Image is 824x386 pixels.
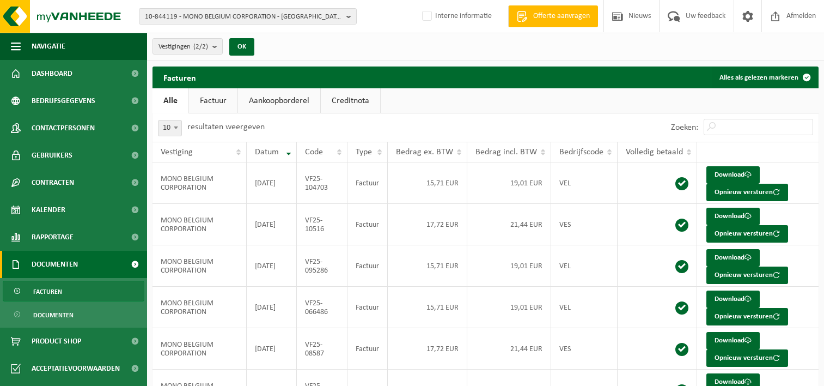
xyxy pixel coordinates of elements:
[388,162,467,204] td: 15,71 EUR
[508,5,598,27] a: Offerte aanvragen
[467,204,551,245] td: 21,44 EUR
[152,67,207,88] h2: Facturen
[551,245,618,287] td: VEL
[247,287,296,328] td: [DATE]
[475,148,537,156] span: Bedrag incl. BTW
[467,162,551,204] td: 19,01 EUR
[706,291,760,308] a: Download
[32,169,74,196] span: Contracten
[32,224,74,251] span: Rapportage
[420,8,492,25] label: Interne informatie
[297,287,347,328] td: VF25-066486
[3,304,144,325] a: Documenten
[706,249,760,267] a: Download
[152,328,247,370] td: MONO BELGIUM CORPORATION
[247,328,296,370] td: [DATE]
[247,162,296,204] td: [DATE]
[32,33,65,60] span: Navigatie
[388,245,467,287] td: 15,71 EUR
[706,332,760,349] a: Download
[467,245,551,287] td: 19,01 EUR
[152,245,247,287] td: MONO BELGIUM CORPORATION
[467,328,551,370] td: 21,44 EUR
[32,87,95,114] span: Bedrijfsgegevens
[551,204,618,245] td: VES
[238,88,320,113] a: Aankoopborderel
[551,162,618,204] td: VEL
[32,355,120,382] span: Acceptatievoorwaarden
[347,287,388,328] td: Factuur
[152,88,188,113] a: Alle
[356,148,372,156] span: Type
[32,196,65,224] span: Kalender
[32,114,95,142] span: Contactpersonen
[347,245,388,287] td: Factuur
[32,142,72,169] span: Gebruikers
[388,204,467,245] td: 17,72 EUR
[158,120,181,136] span: 10
[229,38,254,56] button: OK
[3,281,144,301] a: Facturen
[388,328,467,370] td: 17,72 EUR
[297,204,347,245] td: VF25-10516
[706,267,788,284] button: Opnieuw versturen
[255,148,279,156] span: Datum
[33,281,62,302] span: Facturen
[189,88,237,113] a: Factuur
[706,208,760,225] a: Download
[297,245,347,287] td: VF25-095286
[247,204,296,245] td: [DATE]
[347,162,388,204] td: Factuur
[193,43,208,50] count: (2/2)
[559,148,603,156] span: Bedrijfscode
[152,162,247,204] td: MONO BELGIUM CORPORATION
[530,11,593,22] span: Offerte aanvragen
[152,287,247,328] td: MONO BELGIUM CORPORATION
[388,287,467,328] td: 15,71 EUR
[711,67,817,88] button: Alles als gelezen markeren
[152,204,247,245] td: MONO BELGIUM CORPORATION
[347,328,388,370] td: Factuur
[32,60,72,87] span: Dashboard
[551,287,618,328] td: VEL
[551,328,618,370] td: VES
[321,88,380,113] a: Creditnota
[706,308,788,325] button: Opnieuw versturen
[706,225,788,243] button: Opnieuw versturen
[626,148,683,156] span: Volledig betaald
[467,287,551,328] td: 19,01 EUR
[247,245,296,287] td: [DATE]
[32,328,81,355] span: Product Shop
[297,162,347,204] td: VF25-104703
[671,123,698,132] label: Zoeken:
[706,184,788,201] button: Opnieuw versturen
[32,251,78,278] span: Documenten
[161,148,193,156] span: Vestiging
[139,8,357,25] button: 10-844119 - MONO BELGIUM CORPORATION - [GEOGRAPHIC_DATA]
[158,39,208,55] span: Vestigingen
[396,148,453,156] span: Bedrag ex. BTW
[347,204,388,245] td: Factuur
[187,123,265,131] label: resultaten weergeven
[297,328,347,370] td: VF25-08587
[305,148,323,156] span: Code
[706,166,760,184] a: Download
[145,9,342,25] span: 10-844119 - MONO BELGIUM CORPORATION - [GEOGRAPHIC_DATA]
[158,120,182,136] span: 10
[152,38,223,55] button: Vestigingen(2/2)
[33,305,74,325] span: Documenten
[706,349,788,367] button: Opnieuw versturen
